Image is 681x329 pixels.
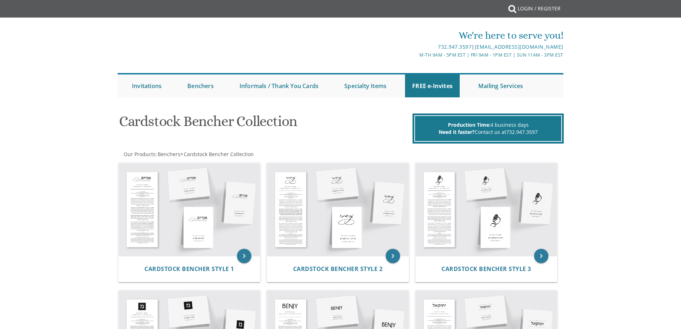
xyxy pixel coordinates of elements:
[506,129,538,135] a: 732.947.3597
[337,74,394,97] a: Specialty Items
[119,163,260,256] img: Cardstock Bencher Style 1
[119,113,411,135] h1: Cardstock Bencher Collection
[414,115,562,142] div: 4 business days Contact us at
[232,74,326,97] a: Informals / Thank You Cards
[439,129,475,135] span: Need it faster?
[267,28,563,43] div: We're here to serve you!
[267,43,563,51] div: |
[448,121,490,128] span: Production Time:
[183,151,254,158] a: Cardstock Bencher Collection
[118,151,341,158] div: :
[123,151,156,158] a: Our Products
[534,249,548,263] a: keyboard_arrow_right
[386,249,400,263] a: keyboard_arrow_right
[125,74,169,97] a: Invitations
[267,163,409,256] img: Cardstock Bencher Style 2
[438,43,472,50] a: 732.947.3597
[441,266,531,272] a: Cardstock Bencher Style 3
[180,74,221,97] a: Benchers
[184,151,254,158] span: Cardstock Bencher Collection
[293,265,383,273] span: Cardstock Bencher Style 2
[293,266,383,272] a: Cardstock Bencher Style 2
[471,74,530,97] a: Mailing Services
[157,151,180,158] a: Benchers
[441,265,531,273] span: Cardstock Bencher Style 3
[237,249,251,263] a: keyboard_arrow_right
[158,151,180,158] span: Benchers
[405,74,460,97] a: FREE e-Invites
[475,43,563,50] a: [EMAIL_ADDRESS][DOMAIN_NAME]
[416,163,557,256] img: Cardstock Bencher Style 3
[144,266,234,272] a: Cardstock Bencher Style 1
[267,51,563,59] div: M-Th 9am - 5pm EST | Fri 9am - 1pm EST | Sun 11am - 3pm EST
[144,265,234,273] span: Cardstock Bencher Style 1
[180,151,254,158] span: >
